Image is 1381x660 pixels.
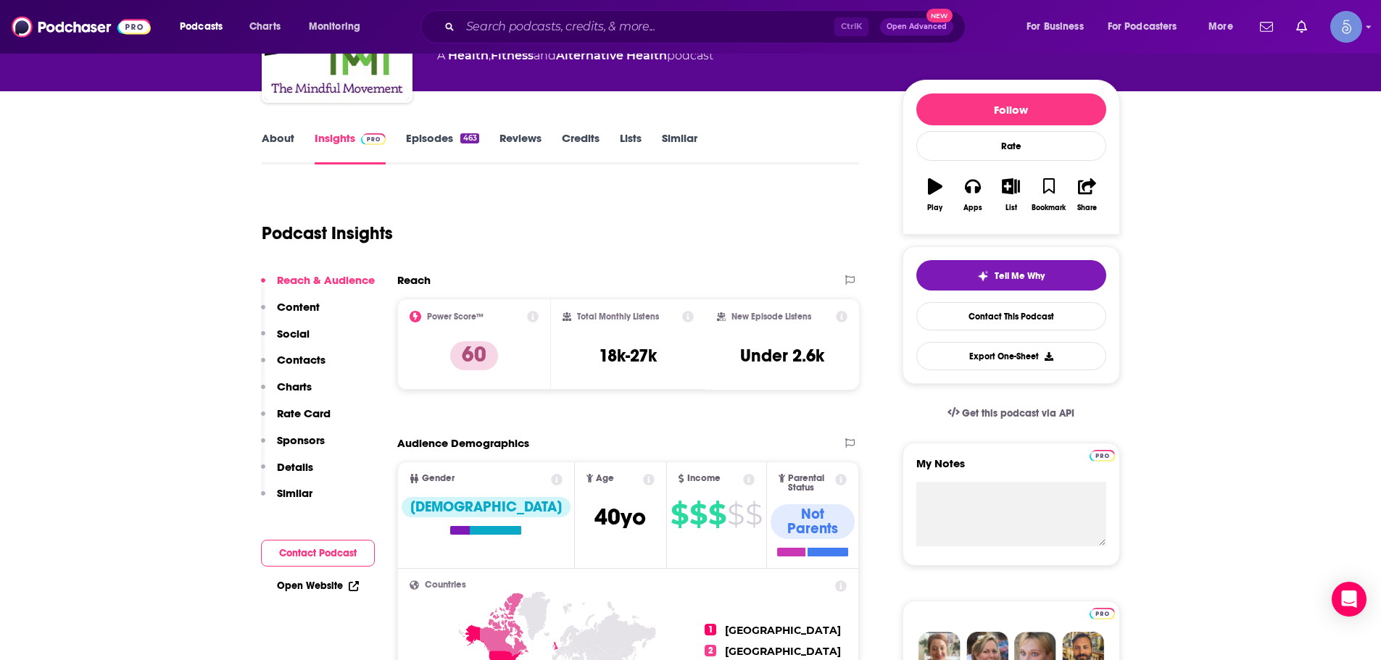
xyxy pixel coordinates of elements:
span: [GEOGRAPHIC_DATA] [725,624,841,637]
img: Podchaser Pro [361,133,386,145]
a: Show notifications dropdown [1254,14,1279,39]
p: Details [277,460,313,474]
span: , [489,49,491,62]
img: Podchaser Pro [1090,450,1115,461]
button: Social [261,327,310,354]
span: Get this podcast via API [962,407,1074,419]
span: For Podcasters [1108,17,1177,37]
a: Open Website [277,580,359,592]
span: Logged in as Spiral5-G1 [1330,11,1362,43]
div: List [1005,204,1017,212]
span: Countries [425,580,466,590]
a: Show notifications dropdown [1290,14,1313,39]
span: Age [596,474,614,483]
span: Ctrl K [834,17,868,36]
p: Rate Card [277,406,331,420]
span: $ [671,503,688,526]
div: Not Parents [771,504,855,539]
a: Similar [662,131,697,164]
span: $ [745,503,762,526]
span: More [1208,17,1233,37]
button: Follow [916,93,1106,125]
a: Reviews [499,131,542,164]
img: Podchaser - Follow, Share and Rate Podcasts [12,13,151,41]
img: tell me why sparkle [977,270,989,282]
button: Share [1068,169,1106,221]
p: Charts [277,380,312,393]
div: Bookmark [1032,204,1066,212]
button: Similar [261,486,312,513]
p: Similar [277,486,312,500]
button: open menu [170,15,241,38]
p: Content [277,300,320,314]
span: and [534,49,556,62]
span: 1 [705,624,716,635]
h1: Podcast Insights [262,222,393,244]
span: $ [689,503,707,526]
button: Reach & Audience [261,273,375,300]
span: New [926,9,953,22]
h3: 18k-27k [599,345,657,367]
button: Sponsors [261,433,325,460]
img: User Profile [1330,11,1362,43]
span: $ [708,503,726,526]
span: 40 yo [594,503,646,531]
div: Rate [916,131,1106,161]
a: Pro website [1090,606,1115,619]
a: Fitness [491,49,534,62]
h2: Power Score™ [427,312,484,322]
a: Get this podcast via API [936,396,1087,431]
a: Credits [562,131,600,164]
div: Search podcasts, credits, & more... [434,10,979,43]
a: About [262,131,294,164]
span: Gender [422,474,455,483]
button: Apps [954,169,992,221]
button: Contacts [261,353,325,380]
div: [DEMOGRAPHIC_DATA] [402,497,571,517]
span: 2 [705,645,716,656]
a: InsightsPodchaser Pro [315,131,386,164]
span: Tell Me Why [995,270,1045,282]
span: Income [687,474,721,483]
button: tell me why sparkleTell Me Why [916,260,1106,291]
a: Alternative Health [556,49,667,62]
span: $ [727,503,744,526]
button: Contact Podcast [261,540,375,567]
p: Social [277,327,310,341]
a: Charts [240,15,289,38]
span: Parental Status [788,474,833,493]
button: Rate Card [261,406,331,433]
button: open menu [299,15,379,38]
h2: Audience Demographics [397,436,529,450]
button: open menu [1198,15,1251,38]
button: Export One-Sheet [916,342,1106,370]
div: Open Intercom Messenger [1332,582,1367,617]
span: [GEOGRAPHIC_DATA] [725,645,841,658]
a: Pro website [1090,448,1115,461]
input: Search podcasts, credits, & more... [460,15,834,38]
p: Contacts [277,353,325,367]
button: Open AdvancedNew [880,18,953,35]
p: Sponsors [277,433,325,447]
button: Content [261,300,320,327]
h3: Under 2.6k [740,345,824,367]
button: open menu [1098,15,1198,38]
a: Lists [620,131,642,164]
button: Play [916,169,954,221]
button: open menu [1016,15,1102,38]
div: Apps [963,204,982,212]
span: Podcasts [180,17,223,37]
button: Details [261,460,313,487]
h2: Total Monthly Listens [577,312,659,322]
div: A podcast [437,47,713,64]
label: My Notes [916,456,1106,482]
div: 463 [460,133,478,143]
a: Health [448,49,489,62]
p: Reach & Audience [277,273,375,287]
img: Podchaser Pro [1090,608,1115,619]
button: List [992,169,1029,221]
div: Play [927,204,942,212]
span: Open Advanced [887,23,947,30]
a: Contact This Podcast [916,302,1106,330]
